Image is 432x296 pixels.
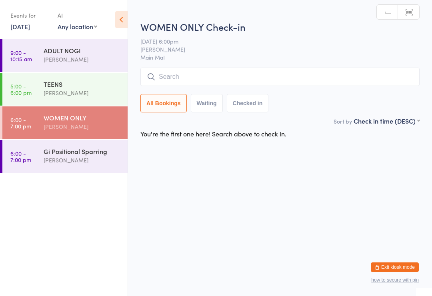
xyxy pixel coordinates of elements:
[44,46,121,55] div: ADULT NOGI
[44,80,121,88] div: TEENS
[140,68,420,86] input: Search
[140,20,420,33] h2: WOMEN ONLY Check-in
[44,122,121,131] div: [PERSON_NAME]
[44,147,121,156] div: Gi Positional Sparring
[58,22,97,31] div: Any location
[371,277,419,283] button: how to secure with pin
[10,83,32,96] time: 5:00 - 6:00 pm
[191,94,223,112] button: Waiting
[10,22,30,31] a: [DATE]
[10,49,32,62] time: 9:00 - 10:15 am
[354,116,420,125] div: Check in time (DESC)
[10,116,31,129] time: 6:00 - 7:00 pm
[2,73,128,106] a: 5:00 -6:00 pmTEENS[PERSON_NAME]
[58,9,97,22] div: At
[371,262,419,272] button: Exit kiosk mode
[140,94,187,112] button: All Bookings
[140,53,420,61] span: Main Mat
[140,129,286,138] div: You're the first one here! Search above to check in.
[10,9,50,22] div: Events for
[2,39,128,72] a: 9:00 -10:15 amADULT NOGI[PERSON_NAME]
[2,106,128,139] a: 6:00 -7:00 pmWOMEN ONLY[PERSON_NAME]
[44,55,121,64] div: [PERSON_NAME]
[140,37,407,45] span: [DATE] 6:00pm
[44,113,121,122] div: WOMEN ONLY
[10,150,31,163] time: 6:00 - 7:00 pm
[44,88,121,98] div: [PERSON_NAME]
[140,45,407,53] span: [PERSON_NAME]
[334,117,352,125] label: Sort by
[44,156,121,165] div: [PERSON_NAME]
[2,140,128,173] a: 6:00 -7:00 pmGi Positional Sparring[PERSON_NAME]
[227,94,269,112] button: Checked in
